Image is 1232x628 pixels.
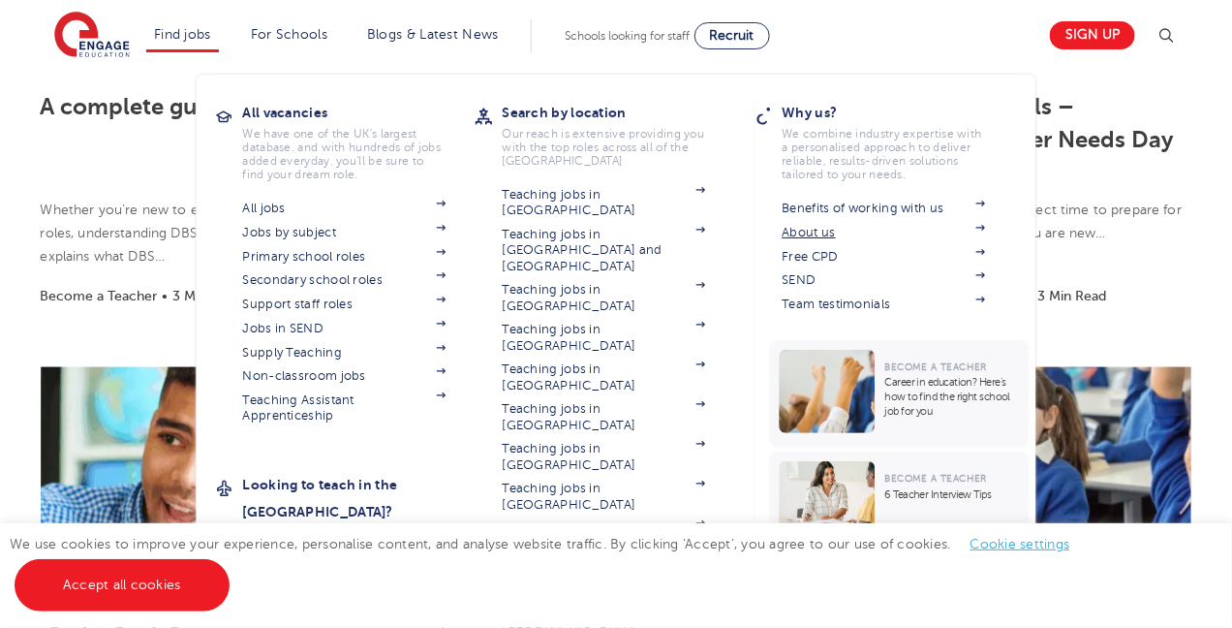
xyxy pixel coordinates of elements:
[243,249,447,265] a: Primary school roles
[783,99,1015,181] a: Why us?We combine industry expertise with a personalised approach to deliver reliable, results-dr...
[10,537,1090,592] span: We use cookies to improve your experience, personalise content, and analyse website traffic. By c...
[885,473,987,484] span: Become a Teacher
[243,321,447,336] a: Jobs in SEND
[503,401,706,433] a: Teaching jobs in [GEOGRAPHIC_DATA]
[243,272,447,288] a: Secondary school roles
[710,28,755,43] span: Recruit
[41,285,158,307] li: Become a Teacher
[770,452,1034,554] a: Become a Teacher6 Teacher Interview Tips
[173,285,242,307] li: 3 Min Read
[243,99,476,126] h3: All vacancies
[243,201,447,216] a: All jobs
[243,99,476,181] a: All vacanciesWe have one of the UK's largest database. and with hundreds of jobs added everyday. ...
[503,127,706,168] p: Our reach is extensive providing you with the top roles across all of the [GEOGRAPHIC_DATA]
[503,227,706,274] a: Teaching jobs in [GEOGRAPHIC_DATA] and [GEOGRAPHIC_DATA]
[503,481,706,513] a: Teaching jobs in [GEOGRAPHIC_DATA]
[503,99,735,168] a: Search by locationOur reach is extensive providing you with the top roles across all of the [GEOG...
[503,520,706,552] a: Teaching Jobs in [GEOGRAPHIC_DATA]
[783,201,986,216] a: Benefits of working with us
[243,225,447,240] a: Jobs by subject
[1050,21,1135,49] a: Sign up
[1037,285,1106,307] li: 3 Min Read
[41,199,409,268] p: Whether you’re new to education or looking to move roles, understanding DBS checks is essential. ...
[885,361,987,372] span: Become a Teacher
[503,282,706,314] a: Teaching jobs in [GEOGRAPHIC_DATA]
[243,392,447,424] a: Teaching Assistant Apprenticeship
[243,368,447,384] a: Non-classroom jobs
[154,27,211,42] a: Find jobs
[503,441,706,473] a: Teaching jobs in [GEOGRAPHIC_DATA]
[783,225,986,240] a: About us
[885,487,1020,502] p: 6 Teacher Interview Tips
[41,93,392,120] a: A complete guide to DBS checks
[54,12,130,60] img: Engage Education
[251,27,327,42] a: For Schools
[783,249,986,265] a: Free CPD
[243,297,447,312] a: Support staff roles
[694,22,770,49] a: Recruit
[783,272,986,288] a: SEND
[243,471,476,525] h3: Looking to teach in the [GEOGRAPHIC_DATA]?
[503,361,706,393] a: Teaching jobs in [GEOGRAPHIC_DATA]
[243,127,447,181] p: We have one of the UK's largest database. and with hundreds of jobs added everyday. you'll be sur...
[770,340,1034,448] a: Become a TeacherCareer in education? Here’s how to find the right school job for you
[243,345,447,361] a: Supply Teaching
[970,537,1070,551] a: Cookie settings
[783,127,986,181] p: We combine industry expertise with a personalised approach to deliver reliable, results-driven so...
[885,375,1020,419] p: Career in education? Here’s how to find the right school job for you
[783,99,1015,126] h3: Why us?
[566,29,691,43] span: Schools looking for staff
[503,187,706,219] a: Teaching jobs in [GEOGRAPHIC_DATA]
[367,27,499,42] a: Blogs & Latest News
[158,285,173,307] li: •
[783,297,986,312] a: Team testimonials
[503,322,706,354] a: Teaching jobs in [GEOGRAPHIC_DATA]
[243,471,476,608] a: Looking to teach in the [GEOGRAPHIC_DATA]?We've supported teachers from all over the world to rel...
[15,559,230,612] a: Accept all cookies
[503,99,735,126] h3: Search by location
